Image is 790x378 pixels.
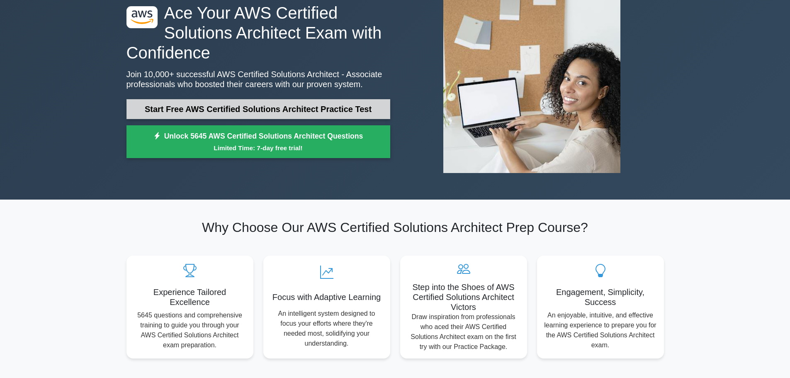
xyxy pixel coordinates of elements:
[133,287,247,307] h5: Experience Tailored Excellence
[407,312,520,352] p: Draw inspiration from professionals who aced their AWS Certified Solutions Architect exam on the ...
[126,3,390,63] h1: Ace Your AWS Certified Solutions Architect Exam with Confidence
[137,143,380,153] small: Limited Time: 7-day free trial!
[126,99,390,119] a: Start Free AWS Certified Solutions Architect Practice Test
[407,282,520,312] h5: Step into the Shoes of AWS Certified Solutions Architect Victors
[126,69,390,89] p: Join 10,000+ successful AWS Certified Solutions Architect - Associate professionals who boosted t...
[133,310,247,350] p: 5645 questions and comprehensive training to guide you through your AWS Certified Solutions Archi...
[126,219,664,235] h2: Why Choose Our AWS Certified Solutions Architect Prep Course?
[126,125,390,159] a: Unlock 5645 AWS Certified Solutions Architect QuestionsLimited Time: 7-day free trial!
[270,309,384,349] p: An intelligent system designed to focus your efforts where they're needed most, solidifying your ...
[544,310,657,350] p: An enjoyable, intuitive, and effective learning experience to prepare you for the AWS Certified S...
[270,292,384,302] h5: Focus with Adaptive Learning
[544,287,657,307] h5: Engagement, Simplicity, Success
